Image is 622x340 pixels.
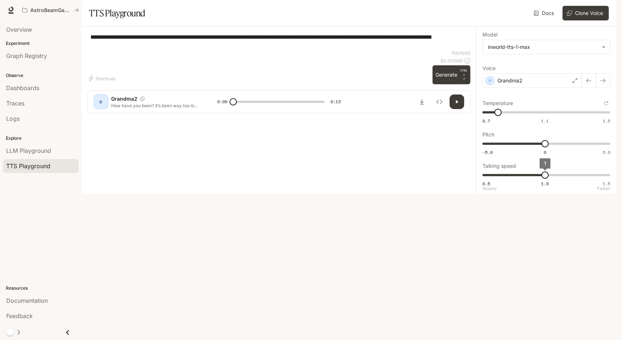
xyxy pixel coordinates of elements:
[497,77,523,84] p: Grandma2
[460,68,468,81] p: ⏎
[217,98,227,105] span: 0:00
[603,118,610,124] span: 1.5
[483,40,610,54] div: inworld-tts-1-max
[541,118,549,124] span: 1.1
[544,160,546,166] span: 1
[89,6,145,20] h1: TTS Playground
[441,58,463,64] p: $ 0.001560
[532,6,557,20] a: Docs
[482,132,494,137] p: Pitch
[415,94,429,109] button: Download audio
[488,43,598,51] div: inworld-tts-1-max
[482,101,513,106] p: Temperature
[433,65,470,84] button: GenerateCTRL +⏎
[482,163,516,169] p: Talking speed
[432,94,447,109] button: Inspect
[482,149,493,155] span: -5.0
[482,118,490,124] span: 0.7
[87,73,118,84] button: Shortcuts
[111,95,137,103] p: Grandma2
[602,99,610,107] button: Reset to default
[603,181,610,187] span: 1.5
[482,186,497,191] p: Slower
[541,181,549,187] span: 1.0
[95,96,107,108] div: D
[482,181,490,187] span: 0.5
[482,32,497,37] p: Model
[30,7,71,13] p: AstroBeamGame
[137,97,148,101] button: Copy Voice ID
[482,66,496,71] p: Voice
[460,68,468,77] p: CTRL +
[451,50,470,56] p: 156 / 1000
[597,186,610,191] p: Faster
[19,3,82,18] button: All workspaces
[563,6,609,20] button: Clone Voice
[330,98,341,105] span: 0:13
[544,149,546,155] span: 0
[111,103,200,109] p: How have you been? It’s been way too long since we last caught up. By the way, I heard about your...
[603,149,610,155] span: 5.0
